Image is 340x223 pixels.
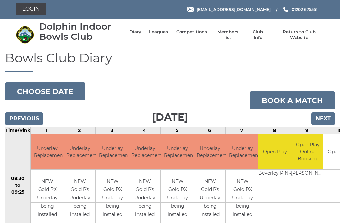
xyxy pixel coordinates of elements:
td: Underlay [193,194,227,202]
td: Underlay Replacement [31,134,64,169]
input: Next [311,112,335,125]
span: 01202 675551 [292,7,318,12]
td: Gold PX [161,186,194,194]
td: [PERSON_NAME] [291,169,324,178]
td: being [31,202,64,211]
td: Open Play [258,134,292,169]
td: installed [31,211,64,219]
td: NEW [161,178,194,186]
td: Underlay Replacement [226,134,259,169]
td: being [128,202,162,211]
td: 6 [193,127,226,134]
td: 3 [96,127,128,134]
a: Diary [129,29,141,35]
a: Competitions [176,29,208,41]
td: Underlay [128,194,162,202]
img: Email [187,7,194,12]
td: being [161,202,194,211]
td: 8 [258,127,291,134]
td: installed [161,211,194,219]
td: Gold PX [63,186,97,194]
h1: Bowls Club Diary [5,51,335,73]
a: Book a match [250,91,335,109]
td: NEW [31,178,64,186]
td: installed [193,211,227,219]
a: Email [EMAIL_ADDRESS][DOMAIN_NAME] [187,6,271,13]
button: Choose date [5,82,85,100]
a: Phone us 01202 675551 [282,6,318,13]
td: Gold PX [226,186,259,194]
td: Beverley PINK [258,169,292,178]
td: 7 [226,127,258,134]
td: being [63,202,97,211]
td: Time/Rink [5,127,31,134]
div: Dolphin Indoor Bowls Club [39,21,123,42]
td: installed [63,211,97,219]
td: Gold PX [193,186,227,194]
td: 5 [161,127,193,134]
td: Underlay Replacement [193,134,227,169]
td: Underlay Replacement [63,134,97,169]
td: NEW [226,178,259,186]
td: Underlay Replacement [161,134,194,169]
a: Members list [214,29,241,41]
td: being [193,202,227,211]
a: Club Info [248,29,268,41]
td: installed [128,211,162,219]
td: Gold PX [31,186,64,194]
span: [EMAIL_ADDRESS][DOMAIN_NAME] [197,7,271,12]
img: Dolphin Indoor Bowls Club [16,26,34,44]
td: Underlay [31,194,64,202]
td: 1 [31,127,63,134]
td: Gold PX [96,186,129,194]
td: being [96,202,129,211]
img: Phone us [283,7,288,12]
input: Previous [5,112,43,125]
td: Underlay [226,194,259,202]
td: NEW [63,178,97,186]
td: Underlay [96,194,129,202]
td: Underlay [63,194,97,202]
td: installed [226,211,259,219]
td: NEW [96,178,129,186]
td: 9 [291,127,323,134]
td: being [226,202,259,211]
td: NEW [193,178,227,186]
td: NEW [128,178,162,186]
td: 4 [128,127,161,134]
a: Return to Club Website [274,29,324,41]
a: Leagues [148,29,169,41]
td: Underlay Replacement [128,134,162,169]
td: Open Play Online Booking [291,134,324,169]
td: Gold PX [128,186,162,194]
a: Login [16,3,46,15]
td: 2 [63,127,96,134]
td: Underlay [161,194,194,202]
td: Underlay Replacement [96,134,129,169]
td: installed [96,211,129,219]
